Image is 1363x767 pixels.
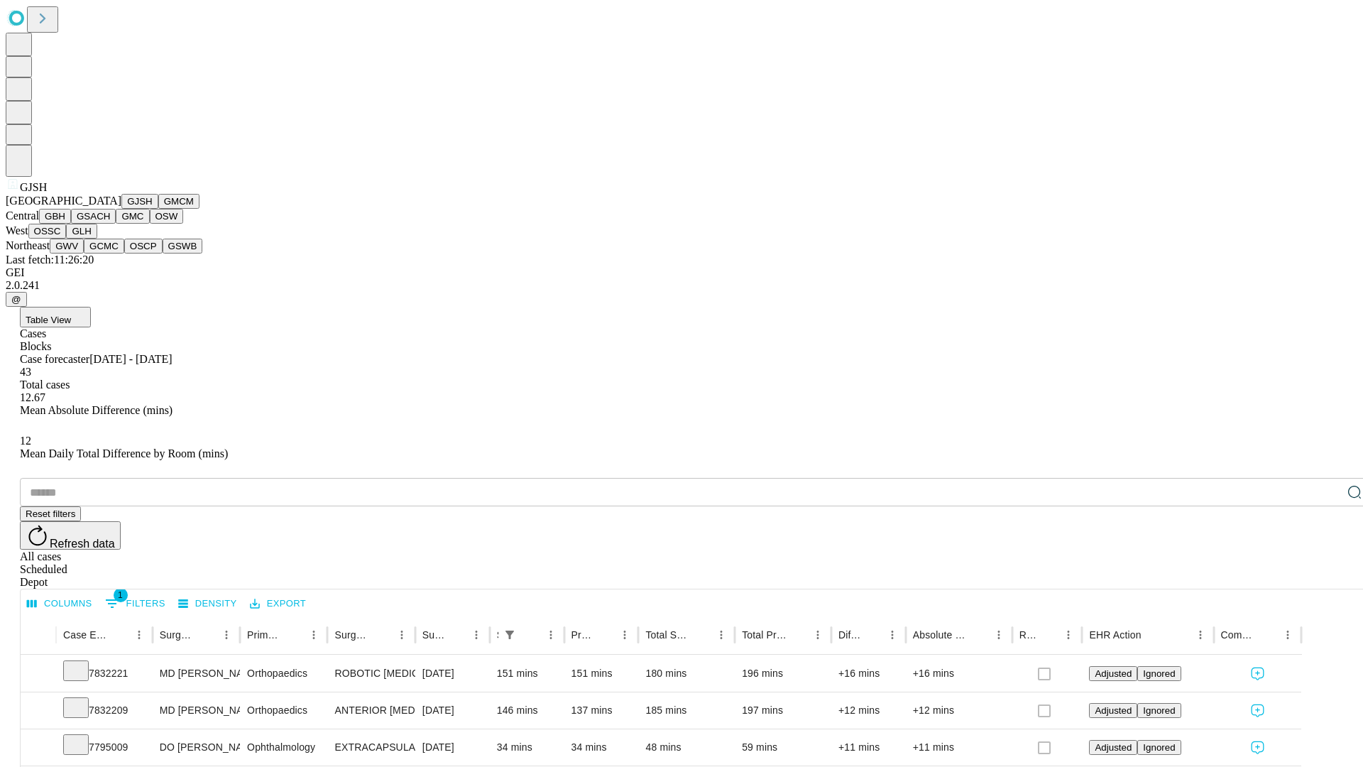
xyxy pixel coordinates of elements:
[129,625,149,645] button: Menu
[114,588,128,602] span: 1
[711,625,731,645] button: Menu
[28,736,49,761] button: Expand
[63,692,146,729] div: 7832209
[6,266,1357,279] div: GEI
[1095,742,1132,753] span: Adjusted
[645,629,690,641] div: Total Scheduled Duration
[1143,668,1175,679] span: Ignored
[66,224,97,239] button: GLH
[1058,625,1078,645] button: Menu
[571,729,632,766] div: 34 mins
[1137,703,1181,718] button: Ignored
[71,209,116,224] button: GSACH
[595,625,615,645] button: Sort
[50,239,84,254] button: GWV
[497,656,557,692] div: 151 mins
[447,625,466,645] button: Sort
[6,195,121,207] span: [GEOGRAPHIC_DATA]
[160,692,233,729] div: MD [PERSON_NAME] [PERSON_NAME]
[541,625,561,645] button: Menu
[247,656,320,692] div: Orthopaedics
[913,729,1005,766] div: +11 mins
[6,254,94,266] span: Last fetch: 11:26:20
[1221,629,1257,641] div: Comments
[838,692,899,729] div: +12 mins
[882,625,902,645] button: Menu
[20,391,45,403] span: 12.67
[39,209,71,224] button: GBH
[500,625,520,645] button: Show filters
[466,625,486,645] button: Menu
[20,447,228,459] span: Mean Daily Total Difference by Room (mins)
[20,307,91,327] button: Table View
[20,379,70,391] span: Total cases
[1278,625,1298,645] button: Menu
[392,625,412,645] button: Menu
[913,656,1005,692] div: +16 mins
[160,729,233,766] div: DO [PERSON_NAME]
[102,592,169,615] button: Show filters
[1039,625,1058,645] button: Sort
[422,729,483,766] div: [DATE]
[26,315,71,325] span: Table View
[175,593,241,615] button: Density
[838,656,899,692] div: +16 mins
[6,224,28,236] span: West
[1137,666,1181,681] button: Ignored
[500,625,520,645] div: 1 active filter
[838,629,861,641] div: Difference
[63,729,146,766] div: 7795009
[284,625,304,645] button: Sort
[1089,629,1141,641] div: EHR Action
[913,692,1005,729] div: +12 mins
[334,656,407,692] div: ROBOTIC [MEDICAL_DATA] KNEE TOTAL
[20,366,31,378] span: 43
[1095,668,1132,679] span: Adjusted
[20,521,121,550] button: Refresh data
[521,625,541,645] button: Sort
[109,625,129,645] button: Sort
[20,506,81,521] button: Reset filters
[1095,705,1132,716] span: Adjusted
[63,656,146,692] div: 7832221
[334,629,370,641] div: Surgery Name
[1089,666,1137,681] button: Adjusted
[742,692,824,729] div: 197 mins
[6,239,50,251] span: Northeast
[838,729,899,766] div: +11 mins
[571,656,632,692] div: 151 mins
[422,656,483,692] div: [DATE]
[645,656,728,692] div: 180 mins
[1143,742,1175,753] span: Ignored
[969,625,989,645] button: Sort
[1143,705,1175,716] span: Ignored
[422,692,483,729] div: [DATE]
[422,629,445,641] div: Surgery Date
[615,625,635,645] button: Menu
[23,593,96,615] button: Select columns
[6,210,39,222] span: Central
[863,625,882,645] button: Sort
[124,239,163,254] button: OSCP
[1137,740,1181,755] button: Ignored
[742,656,824,692] div: 196 mins
[1258,625,1278,645] button: Sort
[217,625,236,645] button: Menu
[26,508,75,519] span: Reset filters
[497,629,498,641] div: Scheduled In Room Duration
[788,625,808,645] button: Sort
[116,209,149,224] button: GMC
[6,279,1357,292] div: 2.0.241
[334,692,407,729] div: ANTERIOR [MEDICAL_DATA] TOTAL HIP
[160,629,195,641] div: Surgeon Name
[989,625,1009,645] button: Menu
[497,729,557,766] div: 34 mins
[28,699,49,724] button: Expand
[63,629,108,641] div: Case Epic Id
[150,209,184,224] button: OSW
[497,692,557,729] div: 146 mins
[645,729,728,766] div: 48 mins
[1143,625,1163,645] button: Sort
[913,629,968,641] div: Absolute Difference
[20,181,47,193] span: GJSH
